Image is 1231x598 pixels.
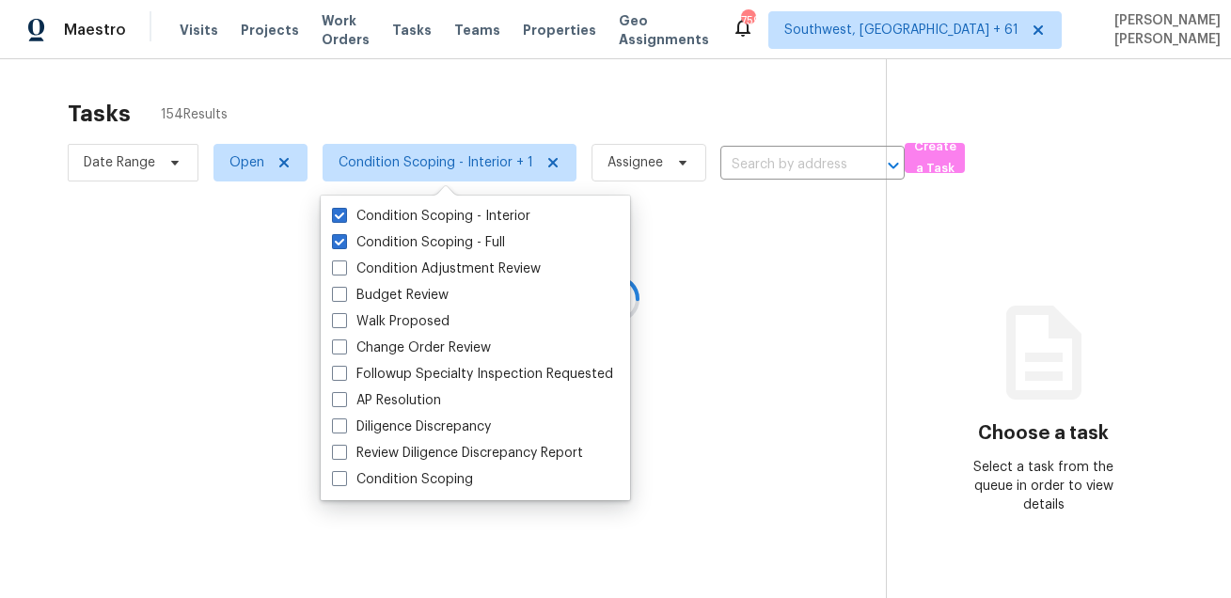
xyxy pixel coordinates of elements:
label: Condition Scoping - Full [332,233,505,252]
label: Budget Review [332,286,449,305]
label: Change Order Review [332,338,491,357]
label: Followup Specialty Inspection Requested [332,365,613,384]
label: AP Resolution [332,391,441,410]
label: Condition Scoping - Interior [332,207,530,226]
label: Review Diligence Discrepancy Report [332,444,583,463]
div: 759 [741,11,754,30]
label: Condition Scoping [332,470,473,489]
label: Walk Proposed [332,312,450,331]
label: Diligence Discrepancy [332,417,491,436]
label: Condition Adjustment Review [332,260,541,278]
